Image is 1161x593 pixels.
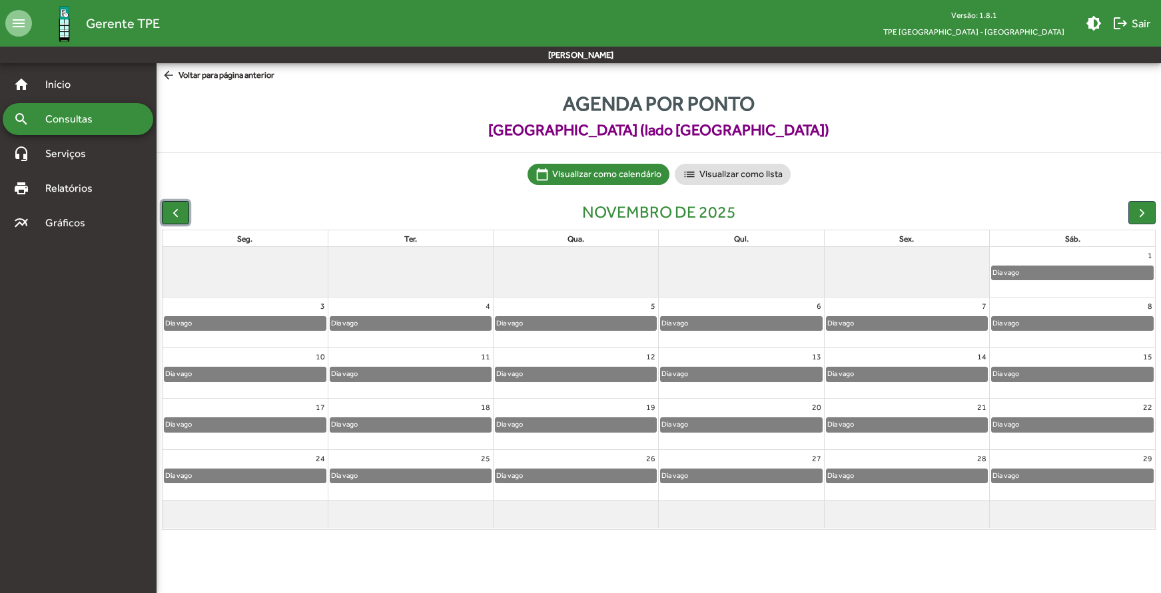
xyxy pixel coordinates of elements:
[536,168,549,181] mat-icon: calendar_today
[328,399,493,449] td: 18 de novembro de 2025
[157,118,1161,142] span: [GEOGRAPHIC_DATA] (lado [GEOGRAPHIC_DATA])
[824,348,989,399] td: 14 de novembro de 2025
[1140,399,1155,416] a: 22 de novembro de 2025
[163,297,328,348] td: 3 de novembro de 2025
[330,469,358,482] div: Dia vago
[313,348,328,365] a: 10 de novembro de 2025
[494,449,659,500] td: 26 de novembro de 2025
[163,449,328,500] td: 24 de novembro de 2025
[234,232,255,246] a: segunda-feira
[827,469,855,482] div: Dia vago
[165,367,193,380] div: Dia vago
[1145,297,1155,315] a: 8 de novembro de 2025
[661,418,689,431] div: Dia vago
[43,2,86,45] img: Logo
[313,399,328,416] a: 17 de novembro de 2025
[328,297,493,348] td: 4 de novembro de 2025
[165,469,193,482] div: Dia vago
[13,215,29,231] mat-icon: multiline_chart
[979,297,989,315] a: 7 de novembro de 2025
[37,77,90,93] span: Início
[809,348,824,365] a: 13 de novembro de 2025
[496,418,524,431] div: Dia vago
[990,348,1155,399] td: 15 de novembro de 2025
[827,418,855,431] div: Dia vago
[1145,247,1155,264] a: 1 de novembro de 2025
[731,232,751,246] a: quinta-feira
[313,450,328,467] a: 24 de novembro de 2025
[661,469,689,482] div: Dia vago
[13,146,29,162] mat-icon: headset_mic
[809,450,824,467] a: 27 de novembro de 2025
[974,348,989,365] a: 14 de novembro de 2025
[974,450,989,467] a: 28 de novembro de 2025
[1140,348,1155,365] a: 15 de novembro de 2025
[494,399,659,449] td: 19 de novembro de 2025
[582,202,736,222] h2: novembro de 2025
[165,418,193,431] div: Dia vago
[990,399,1155,449] td: 22 de novembro de 2025
[648,297,658,315] a: 5 de novembro de 2025
[661,317,689,329] div: Dia vago
[483,297,493,315] a: 4 de novembro de 2025
[992,418,1020,431] div: Dia vago
[659,348,824,399] td: 13 de novembro de 2025
[5,10,32,37] mat-icon: menu
[162,69,274,83] span: Voltar para página anterior
[1062,232,1083,246] a: sábado
[1107,11,1156,35] button: Sair
[827,317,855,329] div: Dia vago
[163,399,328,449] td: 17 de novembro de 2025
[643,348,658,365] a: 12 de novembro de 2025
[496,469,524,482] div: Dia vago
[565,232,587,246] a: quarta-feira
[402,232,420,246] a: terça-feira
[990,449,1155,500] td: 29 de novembro de 2025
[992,367,1020,380] div: Dia vago
[528,164,669,185] mat-chip: Visualizar como calendário
[683,168,696,181] mat-icon: list
[873,23,1075,40] span: TPE [GEOGRAPHIC_DATA] - [GEOGRAPHIC_DATA]
[873,7,1075,23] div: Versão: 1.8.1
[318,297,328,315] a: 3 de novembro de 2025
[37,146,104,162] span: Serviços
[494,297,659,348] td: 5 de novembro de 2025
[643,450,658,467] a: 26 de novembro de 2025
[330,367,358,380] div: Dia vago
[328,348,493,399] td: 11 de novembro de 2025
[157,89,1161,118] span: Agenda por ponto
[328,449,493,500] td: 25 de novembro de 2025
[974,399,989,416] a: 21 de novembro de 2025
[992,317,1020,329] div: Dia vago
[897,232,917,246] a: sexta-feira
[496,317,524,329] div: Dia vago
[661,367,689,380] div: Dia vago
[992,266,1020,279] div: Dia vago
[163,348,328,399] td: 10 de novembro de 2025
[992,469,1020,482] div: Dia vago
[824,399,989,449] td: 21 de novembro de 2025
[659,449,824,500] td: 27 de novembro de 2025
[643,399,658,416] a: 19 de novembro de 2025
[478,450,493,467] a: 25 de novembro de 2025
[990,297,1155,348] td: 8 de novembro de 2025
[1086,15,1102,31] mat-icon: brightness_medium
[13,180,29,196] mat-icon: print
[1112,15,1128,31] mat-icon: logout
[824,297,989,348] td: 7 de novembro de 2025
[478,399,493,416] a: 18 de novembro de 2025
[13,77,29,93] mat-icon: home
[990,247,1155,297] td: 1 de novembro de 2025
[827,367,855,380] div: Dia vago
[86,13,160,34] span: Gerente TPE
[659,399,824,449] td: 20 de novembro de 2025
[330,418,358,431] div: Dia vago
[330,317,358,329] div: Dia vago
[37,180,110,196] span: Relatórios
[494,348,659,399] td: 12 de novembro de 2025
[162,69,179,83] mat-icon: arrow_back
[1112,11,1150,35] span: Sair
[814,297,824,315] a: 6 de novembro de 2025
[496,367,524,380] div: Dia vago
[675,164,791,185] mat-chip: Visualizar como lista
